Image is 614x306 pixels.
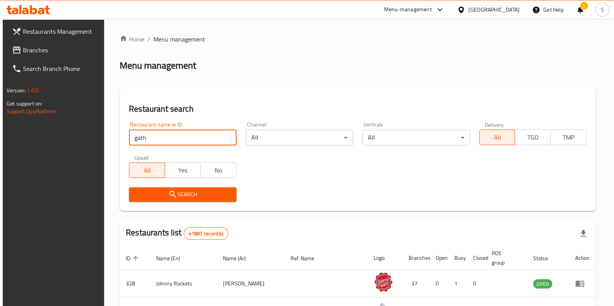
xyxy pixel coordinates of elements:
th: Open [430,246,448,270]
div: Menu [575,279,590,288]
div: All [362,130,470,145]
button: All [479,130,515,145]
span: POS group [492,249,518,267]
div: Total records count [184,227,228,240]
h2: Menu management [120,59,196,72]
th: Action [569,246,596,270]
th: Closed [467,246,485,270]
button: Yes [165,163,201,178]
span: Menu management [153,35,205,44]
span: No [204,165,233,176]
span: Get support on: [7,99,42,109]
label: Delivery [485,122,504,127]
th: Branches [402,246,430,270]
td: 1 [448,270,467,297]
label: Upsell [134,155,149,160]
span: Ref. Name [290,254,324,263]
a: Branches [6,41,105,59]
td: 0 [430,270,448,297]
button: TGO [515,130,551,145]
span: Search Branch Phone [23,64,99,73]
li: / [148,35,150,44]
div: [GEOGRAPHIC_DATA] [468,5,520,14]
span: OPEN [533,280,552,289]
td: 37 [402,270,430,297]
div: Menu-management [384,5,432,14]
span: Search [135,190,230,199]
span: S [601,5,604,14]
button: No [200,163,237,178]
img: Johnny Rockets [374,272,393,292]
td: [PERSON_NAME] [217,270,284,297]
th: Busy [448,246,467,270]
span: TGO [518,132,548,143]
a: Restaurants Management [6,22,105,41]
button: All [129,163,165,178]
a: Search Branch Phone [6,59,105,78]
span: Yes [168,165,198,176]
span: 41887 record(s) [184,230,228,237]
th: Logo [367,246,402,270]
input: Search for restaurant name or ID.. [129,130,236,145]
h2: Restaurants list [126,227,228,240]
span: All [132,165,162,176]
div: Export file [574,224,593,243]
span: Status [533,254,558,263]
span: ID [126,254,141,263]
span: Name (Ar) [223,254,256,263]
span: Restaurants Management [23,27,99,36]
button: Search [129,187,236,202]
span: Version: [7,85,26,95]
h2: Restaurant search [129,103,586,115]
nav: breadcrumb [120,35,596,44]
td: 0 [467,270,485,297]
span: TMP [554,132,583,143]
button: TMP [550,130,586,145]
span: All [483,132,512,143]
span: Name (En) [156,254,190,263]
a: Support.OpsPlatform [7,106,56,116]
div: All [246,130,353,145]
span: 1.0.0 [27,85,39,95]
td: 328 [120,270,150,297]
td: Johnny Rockets [150,270,217,297]
a: Home [120,35,144,44]
span: Branches [23,45,99,55]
